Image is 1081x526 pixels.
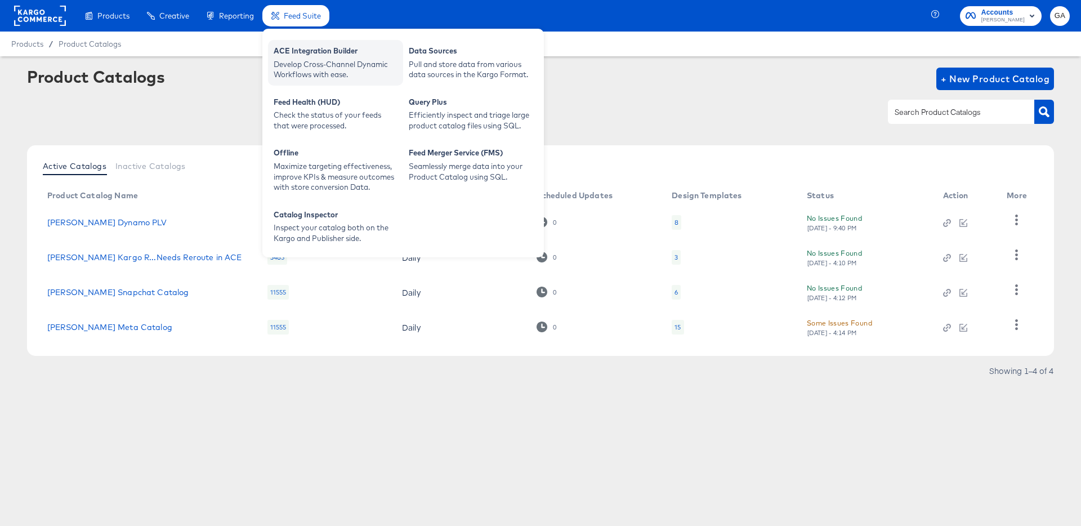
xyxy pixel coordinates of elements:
[960,6,1042,26] button: Accounts[PERSON_NAME]
[219,11,254,20] span: Reporting
[672,285,681,300] div: 6
[115,162,186,171] span: Inactive Catalogs
[1050,6,1070,26] button: GA
[989,367,1054,375] div: Showing 1–4 of 4
[552,219,557,226] div: 0
[552,253,557,261] div: 0
[47,288,189,297] a: [PERSON_NAME] Snapchat Catalog
[537,217,556,228] div: 0
[267,320,289,335] div: 11555
[674,218,678,227] div: 8
[941,71,1049,87] span: + New Product Catalog
[59,39,121,48] a: Product Catalogs
[934,187,998,205] th: Action
[267,285,289,300] div: 11555
[47,218,167,227] a: [PERSON_NAME] Dynamo PLV
[807,329,857,337] div: [DATE] - 4:14 PM
[672,320,684,335] div: 15
[998,187,1040,205] th: More
[981,16,1025,25] span: [PERSON_NAME]
[674,323,681,332] div: 15
[393,310,528,345] td: Daily
[672,250,681,265] div: 3
[674,288,678,297] div: 6
[43,162,106,171] span: Active Catalogs
[47,323,172,332] a: [PERSON_NAME] Meta Catalog
[672,191,741,200] div: Design Templates
[537,191,613,200] div: Scheduled Updates
[981,7,1025,19] span: Accounts
[537,252,556,262] div: 0
[936,68,1054,90] button: + New Product Catalog
[43,39,59,48] span: /
[1055,10,1065,23] span: GA
[284,11,321,20] span: Feed Suite
[674,253,678,262] div: 3
[537,287,556,297] div: 0
[798,187,934,205] th: Status
[47,191,138,200] div: Product Catalog Name
[159,11,189,20] span: Creative
[47,253,242,262] a: [PERSON_NAME] Kargo R...Needs Reroute in ACE
[393,275,528,310] td: Daily
[11,39,43,48] span: Products
[892,106,1012,119] input: Search Product Catalogs
[672,215,681,230] div: 8
[552,288,557,296] div: 0
[807,317,872,337] button: Some Issues Found[DATE] - 4:14 PM
[807,317,872,329] div: Some Issues Found
[27,68,164,86] div: Product Catalogs
[97,11,129,20] span: Products
[552,323,557,331] div: 0
[537,322,556,332] div: 0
